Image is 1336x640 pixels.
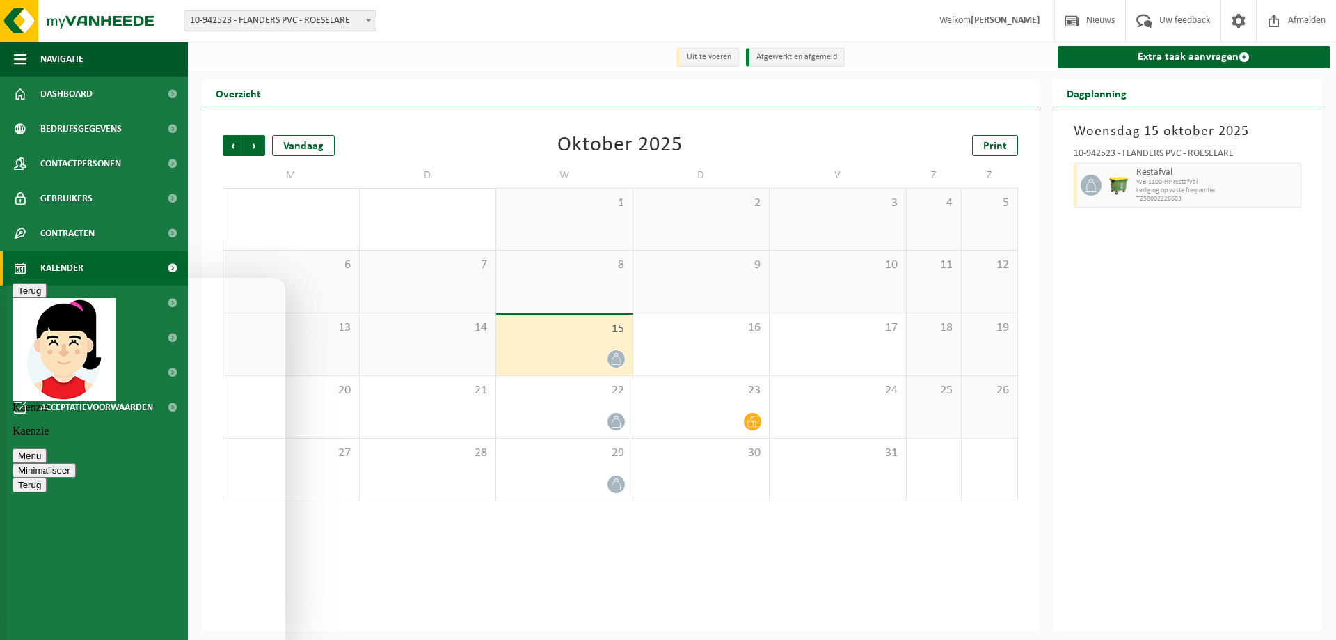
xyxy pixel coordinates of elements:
[40,77,93,111] span: Dashboard
[770,163,907,188] td: V
[184,10,376,31] span: 10-942523 - FLANDERS PVC - ROESELARE
[40,181,93,216] span: Gebruikers
[230,383,352,398] span: 20
[367,446,489,461] span: 28
[914,320,955,336] span: 18
[244,135,265,156] span: Volgende
[503,196,626,211] span: 1
[969,196,1010,211] span: 5
[40,251,83,286] span: Kalender
[676,48,739,67] li: Uit te voeren
[40,216,95,251] span: Contracten
[503,258,626,273] span: 8
[557,135,683,156] div: Oktober 2025
[777,320,899,336] span: 17
[230,446,352,461] span: 27
[40,111,122,146] span: Bedrijfsgegevens
[914,383,955,398] span: 25
[503,383,626,398] span: 22
[1058,46,1331,68] a: Extra taak aanvragen
[969,320,1010,336] span: 19
[1074,121,1302,142] h3: Woensdag 15 oktober 2025
[640,383,763,398] span: 23
[503,322,626,337] span: 15
[230,320,352,336] span: 13
[223,163,360,188] td: M
[1108,175,1129,196] img: WB-1100-HPE-GN-50
[223,135,244,156] span: Vorige
[777,446,899,461] span: 31
[184,11,376,31] span: 10-942523 - FLANDERS PVC - ROESELARE
[969,383,1010,398] span: 26
[1136,178,1298,187] span: WB-1100-HP restafval
[777,383,899,398] span: 24
[1136,195,1298,203] span: T250002228603
[503,446,626,461] span: 29
[496,163,633,188] td: W
[640,258,763,273] span: 9
[777,196,899,211] span: 3
[367,383,489,398] span: 21
[7,278,285,640] iframe: chat widget
[1053,79,1140,107] h2: Dagplanning
[971,15,1040,26] strong: [PERSON_NAME]
[746,48,845,67] li: Afgewerkt en afgemeld
[640,196,763,211] span: 2
[272,135,335,156] div: Vandaag
[367,320,489,336] span: 14
[983,141,1007,152] span: Print
[907,163,962,188] td: Z
[202,79,275,107] h2: Overzicht
[360,163,497,188] td: D
[777,258,899,273] span: 10
[1074,149,1302,163] div: 10-942523 - FLANDERS PVC - ROESELARE
[640,446,763,461] span: 30
[914,258,955,273] span: 11
[972,135,1018,156] a: Print
[40,146,121,181] span: Contactpersonen
[633,163,770,188] td: D
[230,258,352,273] span: 6
[367,258,489,273] span: 7
[914,196,955,211] span: 4
[1136,187,1298,195] span: Lediging op vaste frequentie
[969,258,1010,273] span: 12
[962,163,1017,188] td: Z
[1136,167,1298,178] span: Restafval
[640,320,763,336] span: 16
[40,42,83,77] span: Navigatie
